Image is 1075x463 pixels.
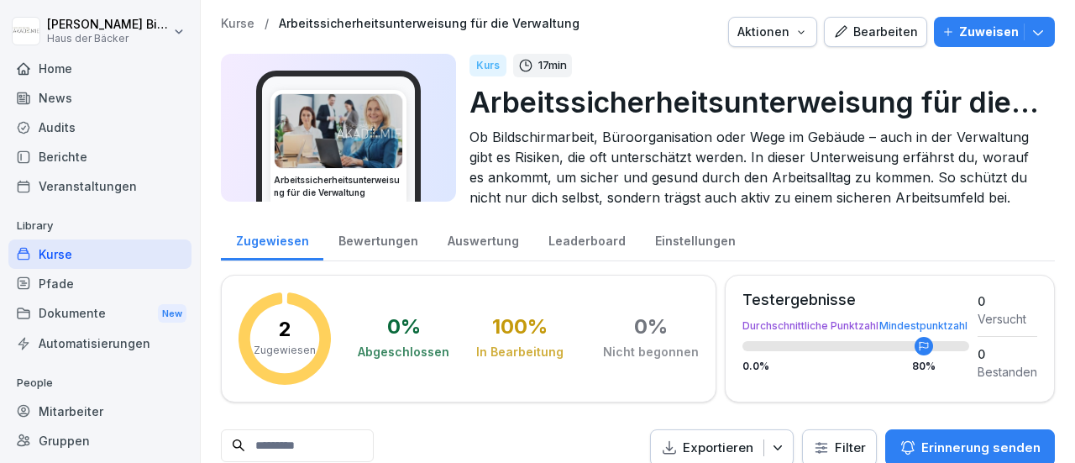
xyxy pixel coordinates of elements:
p: Library [8,213,191,239]
button: Aktionen [728,17,817,47]
a: Arbeitssicherheitsunterweisung für die Verwaltung [279,17,579,31]
p: Zuweisen [959,23,1019,41]
div: In Bearbeitung [476,344,564,360]
div: New [158,304,186,324]
p: / [265,17,269,31]
a: Automatisierungen [8,329,191,358]
p: 17 min [538,57,567,74]
p: [PERSON_NAME] Bihler [47,18,170,32]
div: 0 [978,345,1037,363]
div: Bearbeiten [833,23,918,41]
div: 0 [978,292,1037,310]
a: Berichte [8,142,191,171]
a: Kurse [221,17,254,31]
div: Versucht [978,310,1037,328]
div: Dokumente [8,298,191,329]
div: Nicht begonnen [603,344,699,360]
div: Aktionen [737,23,808,41]
div: 0 % [634,317,668,337]
a: Kurse [8,239,191,269]
a: Gruppen [8,426,191,455]
div: Kurs [469,55,506,76]
p: Exportieren [683,439,753,458]
div: 0 % [387,317,421,337]
a: Zugewiesen [221,218,323,260]
a: DokumenteNew [8,298,191,329]
a: Home [8,54,191,83]
div: Filter [813,439,866,456]
button: Bearbeiten [824,17,927,47]
p: Zugewiesen [254,343,316,358]
div: Mindestpunktzahl [879,321,967,331]
div: Testergebnisse [742,292,969,308]
button: Zuweisen [934,17,1055,47]
a: Pfade [8,269,191,298]
p: 2 [279,319,291,339]
a: Veranstaltungen [8,171,191,201]
a: Einstellungen [640,218,750,260]
a: Leaderboard [533,218,640,260]
p: People [8,370,191,397]
a: Mitarbeiter [8,397,191,426]
div: 0.0 % [742,361,969,371]
a: Audits [8,113,191,142]
img: uu40vofrwkrcojczpz6qgbpy.png [275,94,402,168]
h3: Arbeitssicherheitsunterweisung für die Verwaltung [274,174,403,199]
p: Erinnerung senden [921,439,1041,457]
div: 80 % [912,361,936,371]
div: Abgeschlossen [358,344,449,360]
div: Bestanden [978,363,1037,381]
p: Ob Bildschirmarbeit, Büroorganisation oder Wege im Gebäude – auch in der Verwaltung gibt es Risik... [469,127,1041,208]
p: Arbeitssicherheitsunterweisung für die Verwaltung [469,81,1041,124]
p: Haus der Bäcker [47,33,170,45]
a: Bewertungen [323,218,433,260]
div: 100 % [492,317,548,337]
div: Durchschnittliche Punktzahl [742,321,969,331]
a: News [8,83,191,113]
a: Auswertung [433,218,533,260]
